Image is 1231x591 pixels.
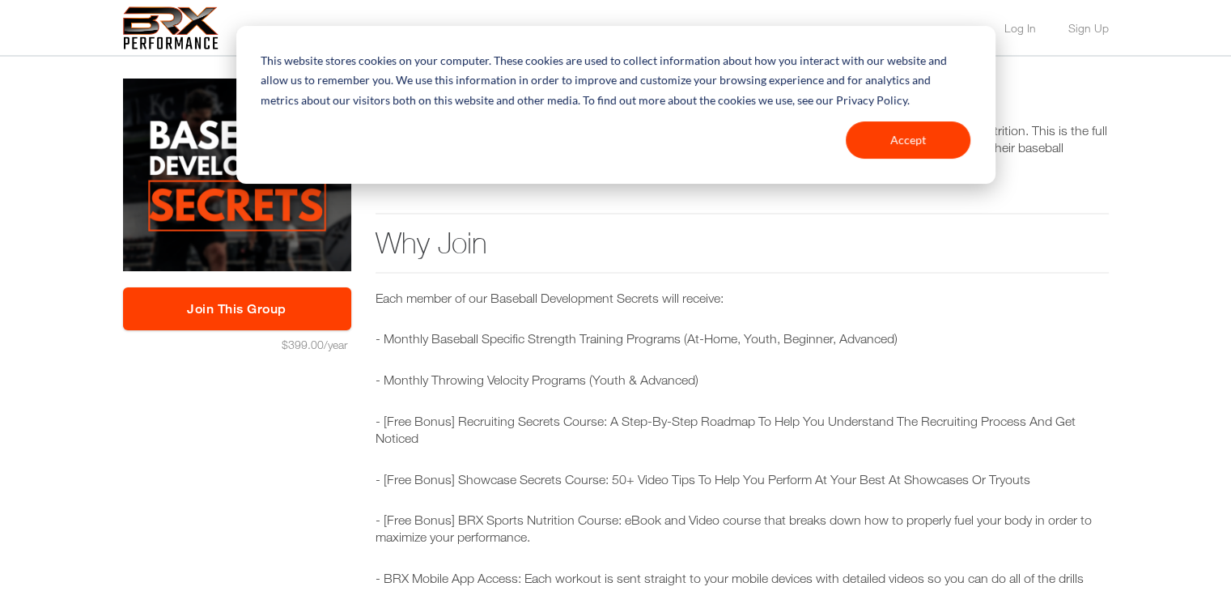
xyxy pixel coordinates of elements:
div: Cookie banner [236,26,995,184]
button: Accept [846,121,970,159]
span: $399.00/year [282,338,347,351]
a: Sign Up [1068,23,1109,34]
h2: Why Join [376,213,1109,273]
a: Join This Group [123,287,351,330]
p: - [Free Bonus] Showcase Secrets Course: 50+ Video Tips To Help You Perform At Your Best At Showca... [376,471,1109,488]
p: - Monthly Throwing Velocity Programs (Youth & Advanced) [376,372,1109,389]
img: 6f7da32581c89ca25d665dc3aae533e4f14fe3ef_original.svg [123,6,219,49]
p: This website stores cookies on your computer. These cookies are used to collect information about... [261,51,970,111]
p: - [Free Bonus] BRX Sports Nutrition Course: eBook and Video course that breaks down how to proper... [376,512,1109,546]
p: Each member of our Baseball Development Secrets will receive: [376,290,1109,307]
img: ios_large.png [123,79,351,271]
a: Log In [1004,23,1036,34]
p: - Monthly Baseball Specific Strength Training Programs (At-Home, Youth, Beginner, Advanced) [376,330,1109,347]
p: - [Free Bonus] Recruiting Secrets Course: A Step-By-Step Roadmap To Help You Understand The Recru... [376,413,1109,447]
